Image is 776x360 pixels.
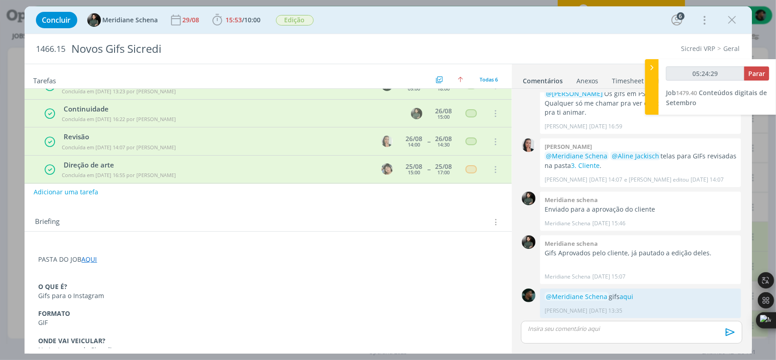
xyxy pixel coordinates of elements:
[545,205,736,214] p: Enviado para a aprovação do cliente
[276,15,314,25] span: Edição
[408,170,420,175] div: 15:00
[545,273,591,281] p: Meridiane Schena
[60,160,373,170] div: Direção de arte
[592,273,626,281] span: [DATE] 15:07
[210,13,263,27] button: 15:53/10:00
[523,72,564,86] a: Comentários
[87,13,101,27] img: M
[408,142,420,147] div: 14:00
[522,192,536,205] img: M
[68,38,443,60] div: Novos Gifs Sicredi
[427,138,430,145] span: --
[612,72,645,86] a: Timesheet
[744,66,769,81] button: Parar
[226,15,242,24] span: 15:53
[82,255,97,264] a: AQUI
[35,216,60,228] span: Briefing
[435,108,452,114] div: 26/08
[437,86,450,91] div: 18:00
[39,255,498,264] p: PASTA DO JOB
[677,12,685,20] div: 6
[522,235,536,249] img: M
[245,15,261,24] span: 10:00
[33,184,99,200] button: Adicionar uma tarefa
[681,44,716,53] a: Sicredi VRP
[39,309,70,318] strong: FORMATO
[62,88,176,95] span: Concluída em [DATE] 13:23 por [PERSON_NAME]
[545,176,587,184] p: [PERSON_NAME]
[62,172,176,178] span: Concluída em [DATE] 16:55 por [PERSON_NAME]
[545,89,736,98] p: Os gifs em PSD estão
[589,307,622,315] span: [DATE] 13:35
[546,152,607,160] span: @Meridiane Schena
[183,17,201,23] div: 29/08
[589,122,622,131] span: [DATE] 16:59
[242,15,245,24] span: /
[39,282,68,291] strong: O QUE É?
[25,6,752,354] div: dialog
[406,136,422,142] div: 26/08
[39,345,498,355] p: No Instagram do Sicredi
[39,291,498,300] p: Gifs para o Instagram
[624,176,689,184] span: e [PERSON_NAME] editou
[545,248,736,258] p: Gifs Aprovados pelo cliente, já pautado a edição deles.
[275,15,314,26] button: Edição
[666,88,767,107] a: Job1479.40Conteúdos digitais de Setembro
[87,13,158,27] button: MMeridiane Schena
[36,44,66,54] span: 1466.15
[545,292,736,301] p: gifs
[437,114,450,119] div: 15:00
[748,69,765,78] span: Parar
[592,219,626,228] span: [DATE] 15:46
[545,239,598,248] b: Meridiane schena
[545,152,736,170] p: telas para GIFs revisadas na pasta .
[39,336,106,345] strong: ONDE VAI VEICULAR?
[589,176,622,184] span: [DATE] 14:07
[62,144,176,151] span: Concluída em [DATE] 14:07 por [PERSON_NAME]
[103,17,158,23] span: Meridiane Schena
[427,166,430,172] span: --
[545,142,592,151] b: [PERSON_NAME]
[571,161,600,170] a: 3. Cliente
[408,86,420,91] div: 09:00
[546,292,607,301] span: @Meridiane Schena
[545,196,598,204] b: Meridiane schena
[724,44,740,53] a: Geral
[435,136,452,142] div: 26/08
[545,122,587,131] p: [PERSON_NAME]
[62,116,176,122] span: Concluída em [DATE] 16:22 por [PERSON_NAME]
[545,219,591,228] p: Meridiane Schena
[60,132,373,142] div: Revisão
[545,307,587,315] p: [PERSON_NAME]
[612,152,659,160] span: @Aline Jackisch
[666,88,767,107] span: Conteúdos digitais de Setembro
[437,142,450,147] div: 14:30
[522,289,536,302] img: K
[545,99,736,117] p: Qualquer só me chamar pra ver como o arquivo fica melhor pra ti animar.
[437,170,450,175] div: 17:00
[546,89,603,98] span: @[PERSON_NAME]
[36,12,77,28] button: Concluir
[435,163,452,170] div: 25/08
[406,163,422,170] div: 25/08
[676,89,697,97] span: 1479.40
[60,104,402,114] div: Continuidade
[42,16,71,24] span: Concluir
[620,292,633,301] a: aqui
[670,13,684,27] button: 6
[522,138,536,152] img: C
[577,76,599,86] div: Anexos
[691,176,724,184] span: [DATE] 14:07
[458,77,463,82] img: arrow-up.svg
[34,74,56,85] span: Tarefas
[39,318,498,327] p: GIF
[480,76,498,83] span: Todas 6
